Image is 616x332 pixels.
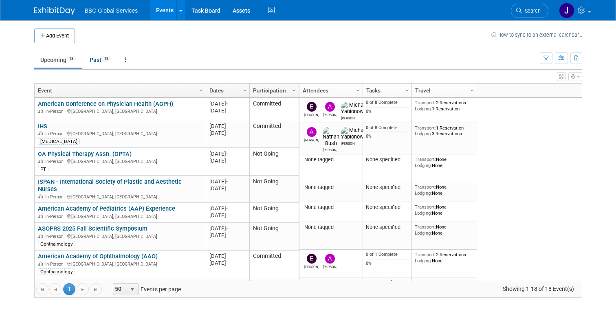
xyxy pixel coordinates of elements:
div: None specified [366,224,408,231]
img: In-Person Event [38,131,43,135]
span: Transport: [415,252,436,257]
a: Column Settings [468,84,477,96]
div: None tagged [302,204,359,211]
a: IHS [38,123,47,130]
span: In-Person [45,194,66,200]
div: None tagged [302,156,359,163]
div: None None [415,184,473,196]
div: Alex Corrigan [304,137,319,142]
span: 13 [102,56,111,62]
div: 0% [366,109,408,114]
span: Go to the first page [39,286,46,293]
span: - [226,205,228,211]
a: Column Settings [197,84,206,96]
div: [GEOGRAPHIC_DATA], [GEOGRAPHIC_DATA] [38,233,202,240]
span: Go to the next page [79,286,86,293]
img: Michael Yablonowitz [341,102,369,115]
div: [GEOGRAPHIC_DATA], [GEOGRAPHIC_DATA] [38,108,202,114]
div: None None [415,156,473,168]
div: Ethan Denkensohn [304,112,319,117]
div: 0 of 1 Complete [366,252,408,257]
div: [DATE] [209,253,246,259]
div: [DATE] [209,123,246,130]
div: [DATE] [209,100,246,107]
a: American Academy of Pediatrics (AAP) Experience [38,205,175,212]
div: Michael Yablonowitz [341,140,355,145]
a: CA Physical Therapy Assn. (CPTA) [38,150,132,158]
img: In-Person Event [38,234,43,238]
div: 0% [366,261,408,266]
span: Transport: [415,279,436,285]
div: [DATE] [209,150,246,157]
img: In-Person Event [38,262,43,266]
span: BBC Global Services [85,7,138,14]
span: In-Person [45,214,66,219]
div: [DATE] [209,212,246,219]
div: 0% [366,134,408,139]
div: [GEOGRAPHIC_DATA], [GEOGRAPHIC_DATA] [38,193,202,200]
div: Alex Corrigan [323,264,337,269]
div: [DATE] [209,130,246,136]
span: Transport: [415,224,436,230]
span: Lodging: [415,258,432,264]
td: Not Going [249,148,299,176]
div: Nathan Bush [323,147,337,152]
div: [DATE] [209,185,246,192]
img: Nathan Bush [323,127,339,147]
span: Showing 1-18 of 18 Event(s) [495,283,581,295]
a: American Conference on Physician Health (ACPH) [38,100,173,108]
span: Column Settings [291,87,297,94]
td: Not Going [249,223,299,251]
span: 50 [113,284,127,295]
div: [GEOGRAPHIC_DATA], [GEOGRAPHIC_DATA] [38,213,202,220]
span: - [226,253,228,259]
span: Transport: [415,204,436,210]
div: None specified [366,204,408,211]
span: Transport: [415,100,436,106]
span: 18 [67,56,76,62]
a: ISPAN - International Society of Plastic and Aesthetic Nurses [38,178,182,193]
span: Column Settings [242,87,248,94]
span: - [226,178,228,185]
td: Committed [249,278,299,306]
span: 1 [63,283,75,295]
div: [GEOGRAPHIC_DATA], [GEOGRAPHIC_DATA] [38,130,202,137]
div: [GEOGRAPHIC_DATA], [GEOGRAPHIC_DATA] [38,158,202,165]
span: In-Person [45,109,66,114]
span: Go to the last page [92,286,99,293]
div: 0 of 8 Complete [366,100,408,106]
a: Search [511,4,548,18]
img: Ethan Denkensohn [307,102,317,112]
span: Lodging: [415,210,432,216]
img: Michael Yablonowitz [341,127,369,140]
a: Go to the first page [36,283,48,295]
td: Committed [249,251,299,278]
a: Column Settings [240,84,249,96]
div: None tagged [302,224,359,231]
span: Search [522,8,541,14]
div: PT [38,166,48,172]
div: 1 Reservation 3 Reservations [415,125,473,137]
td: Not Going [249,176,299,203]
div: [GEOGRAPHIC_DATA], [GEOGRAPHIC_DATA] [38,260,202,267]
img: Alex Corrigan [325,254,335,264]
a: Go to the last page [90,283,102,295]
span: - [226,151,228,157]
a: Go to the next page [77,283,89,295]
a: Travel [415,84,471,97]
img: Alex Corrigan [325,102,335,112]
div: 2 Reservations 1 Reservation [415,100,473,112]
a: Column Settings [354,84,363,96]
span: Transport: [415,125,436,131]
span: Events per page [102,283,189,295]
span: select [129,286,136,293]
div: [DATE] [209,205,246,212]
div: Ophthalmology [38,241,75,247]
span: Column Settings [469,87,475,94]
div: None tagged [302,184,359,191]
td: Committed [249,98,299,120]
span: Go to the previous page [52,286,59,293]
a: Dates [209,84,244,97]
div: Ethan Denkensohn [304,264,319,269]
td: Committed [249,120,299,148]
